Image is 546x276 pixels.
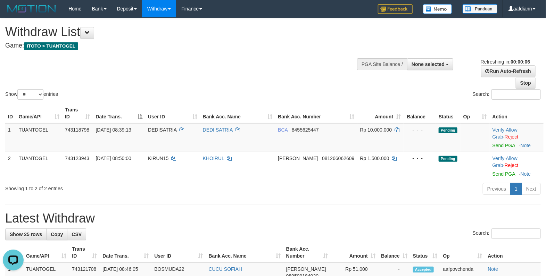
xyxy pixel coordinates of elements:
[378,243,410,262] th: Balance: activate to sort column ascending
[286,266,326,272] span: [PERSON_NAME]
[16,103,62,123] th: Game/API: activate to sort column ascending
[490,123,544,152] td: · ·
[5,25,357,39] h1: Withdraw List
[67,228,86,240] a: CSV
[439,127,457,133] span: Pending
[491,89,541,100] input: Search:
[493,156,518,168] span: ·
[510,183,522,195] a: 1
[278,127,288,133] span: BCA
[148,127,176,133] span: DEDISATRIA
[493,143,515,148] a: Send PGA
[485,243,541,262] th: Action
[206,243,283,262] th: Bank Acc. Name: activate to sort column ascending
[16,152,62,180] td: TUANTOGEL
[278,156,318,161] span: [PERSON_NAME]
[491,228,541,239] input: Search:
[145,103,200,123] th: User ID: activate to sort column ascending
[407,58,453,70] button: None selected
[410,243,440,262] th: Status: activate to sort column ascending
[357,103,404,123] th: Amount: activate to sort column ascending
[490,103,544,123] th: Action
[5,211,541,225] h1: Latest Withdraw
[473,89,541,100] label: Search:
[357,58,407,70] div: PGA Site Balance /
[436,103,461,123] th: Status
[360,127,392,133] span: Rp 10.000.000
[62,103,93,123] th: Trans ID: activate to sort column ascending
[511,59,530,65] strong: 00:00:06
[481,65,536,77] a: Run Auto-Refresh
[360,156,389,161] span: Rp 1.500.000
[5,243,23,262] th: ID: activate to sort column descending
[439,156,457,162] span: Pending
[488,266,498,272] a: Note
[461,103,490,123] th: Op: activate to sort column ascending
[5,228,47,240] a: Show 25 rows
[283,243,331,262] th: Bank Acc. Number: activate to sort column ascending
[5,3,58,14] img: MOTION_logo.png
[406,155,433,162] div: - - -
[522,183,541,195] a: Next
[203,156,224,161] a: KHOIRUL
[483,183,511,195] a: Previous
[17,89,43,100] select: Showentries
[413,267,434,273] span: Accepted
[275,103,357,123] th: Bank Acc. Number: activate to sort column ascending
[5,123,16,152] td: 1
[331,243,378,262] th: Amount: activate to sort column ascending
[65,127,89,133] span: 743118798
[203,127,233,133] a: DEDI SATRIA
[5,42,357,49] h4: Game:
[521,143,531,148] a: Note
[481,59,530,65] span: Refreshing in:
[5,152,16,180] td: 2
[209,266,242,272] a: CUCU SOFIAH
[463,4,497,14] img: panduan.png
[200,103,275,123] th: Bank Acc. Name: activate to sort column ascending
[505,134,519,140] a: Reject
[493,127,518,140] a: Allow Grab
[505,162,519,168] a: Reject
[412,61,445,67] span: None selected
[5,182,222,192] div: Showing 1 to 2 of 2 entries
[96,156,131,161] span: [DATE] 08:50:00
[406,126,433,133] div: - - -
[493,156,505,161] a: Verify
[46,228,67,240] a: Copy
[3,3,24,24] button: Open LiveChat chat widget
[23,243,69,262] th: Game/API: activate to sort column ascending
[24,42,78,50] span: ITOTO > TUANTOGEL
[423,4,452,14] img: Button%20Memo.svg
[493,156,518,168] a: Allow Grab
[322,156,354,161] span: Copy 081266062609 to clipboard
[151,243,206,262] th: User ID: activate to sort column ascending
[440,243,485,262] th: Op: activate to sort column ascending
[69,243,100,262] th: Trans ID: activate to sort column ascending
[493,171,515,177] a: Send PGA
[10,232,42,237] span: Show 25 rows
[378,4,413,14] img: Feedback.jpg
[93,103,146,123] th: Date Trans.: activate to sort column descending
[473,228,541,239] label: Search:
[96,127,131,133] span: [DATE] 08:39:13
[148,156,168,161] span: KIRUN15
[5,89,58,100] label: Show entries
[5,103,16,123] th: ID
[72,232,82,237] span: CSV
[404,103,436,123] th: Balance
[292,127,319,133] span: Copy 8455625447 to clipboard
[65,156,89,161] span: 743123943
[490,152,544,180] td: · ·
[516,77,536,89] a: Stop
[16,123,62,152] td: TUANTOGEL
[493,127,505,133] a: Verify
[521,171,531,177] a: Note
[51,232,63,237] span: Copy
[100,243,151,262] th: Date Trans.: activate to sort column ascending
[493,127,518,140] span: ·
